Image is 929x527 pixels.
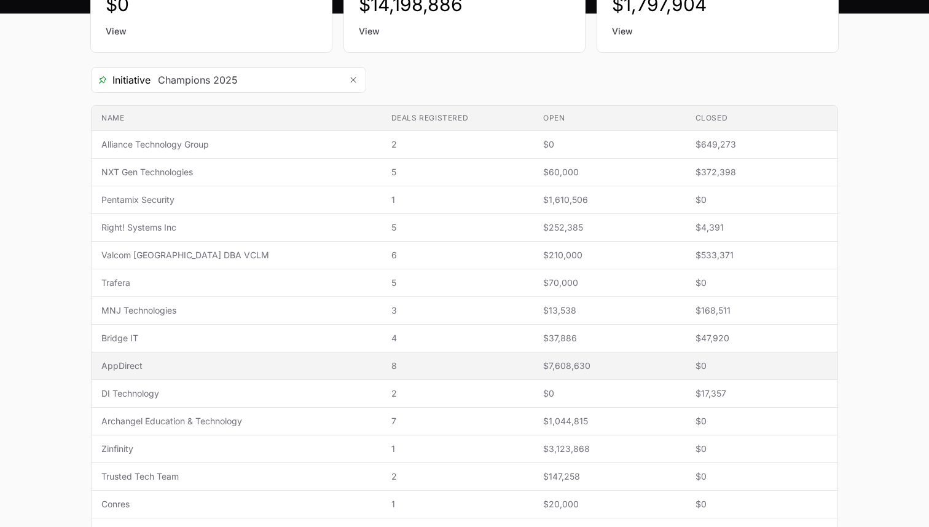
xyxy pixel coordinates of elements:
[696,194,828,206] span: $0
[101,221,372,234] span: Right! Systems Inc
[543,360,675,372] span: $7,608,630
[101,470,372,483] span: Trusted Tech Team
[101,443,372,455] span: Zinfinity
[391,249,523,261] span: 6
[543,304,675,317] span: $13,538
[101,498,372,510] span: Conres
[543,443,675,455] span: $3,123,868
[391,194,523,206] span: 1
[696,443,828,455] span: $0
[106,25,317,38] a: View
[696,415,828,427] span: $0
[543,221,675,234] span: $252,385
[391,443,523,455] span: 1
[101,360,372,372] span: AppDirect
[92,73,151,87] span: Initiative
[101,415,372,427] span: Archangel Education & Technology
[101,138,372,151] span: Alliance Technology Group
[543,332,675,344] span: $37,886
[391,304,523,317] span: 3
[543,498,675,510] span: $20,000
[696,221,828,234] span: $4,391
[696,166,828,178] span: $372,398
[341,68,366,92] button: Remove
[391,166,523,178] span: 5
[696,360,828,372] span: $0
[391,332,523,344] span: 4
[391,470,523,483] span: 2
[391,138,523,151] span: 2
[101,166,372,178] span: NXT Gen Technologies
[101,332,372,344] span: Bridge IT
[696,387,828,400] span: $17,357
[101,277,372,289] span: Trafera
[151,68,341,92] input: Search initiatives
[391,221,523,234] span: 5
[686,106,837,131] th: Closed
[543,470,675,483] span: $147,258
[391,360,523,372] span: 8
[696,470,828,483] span: $0
[101,249,372,261] span: Valcom [GEOGRAPHIC_DATA] DBA VCLM
[696,332,828,344] span: $47,920
[543,166,675,178] span: $60,000
[543,194,675,206] span: $1,610,506
[696,138,828,151] span: $649,273
[696,277,828,289] span: $0
[543,138,675,151] span: $0
[92,106,382,131] th: Name
[391,498,523,510] span: 1
[382,106,533,131] th: Deals registered
[101,304,372,317] span: MNJ Technologies
[533,106,685,131] th: Open
[391,277,523,289] span: 5
[101,387,372,400] span: DI Technology
[543,249,675,261] span: $210,000
[696,498,828,510] span: $0
[612,25,823,38] a: View
[391,387,523,400] span: 2
[359,25,570,38] a: View
[391,415,523,427] span: 7
[696,249,828,261] span: $533,371
[543,277,675,289] span: $70,000
[696,304,828,317] span: $168,511
[543,415,675,427] span: $1,044,815
[543,387,675,400] span: $0
[101,194,372,206] span: Pentamix Security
